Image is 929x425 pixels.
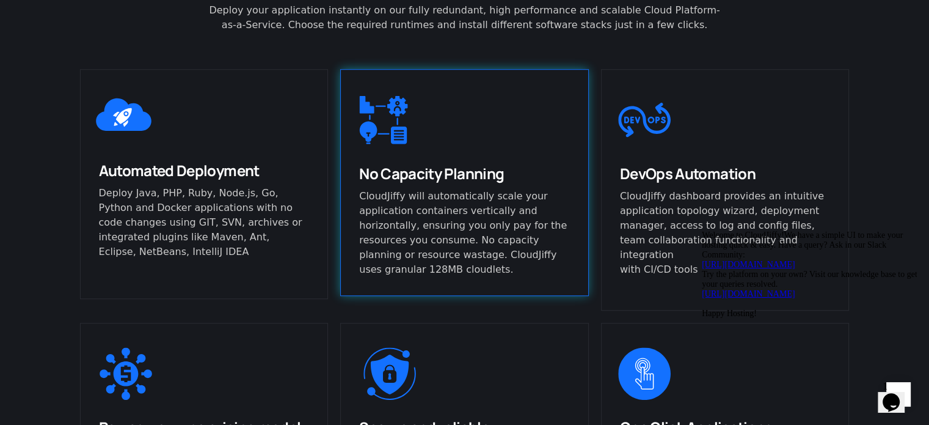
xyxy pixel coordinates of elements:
div: Welcome to CloudJiffy!We have a simple UI to make your hosting quick & easy. Have a query? Ask in... [5,5,225,93]
p: CloudJiffy will automatically scale your application containers vertically and horizontally, ensu... [359,189,570,277]
span: Automated Deployment [99,160,260,180]
span: DevOps Automation [620,163,756,183]
a: [URL][DOMAIN_NAME] [5,64,98,73]
span: No Capacity Planning [359,163,504,183]
p: Deploy Java, PHP, Ruby, Node.js, Go, Python and Docker applications with no code changes using GI... [99,186,310,259]
iframe: chat widget [878,376,917,413]
p: CloudJiffy dashboard provides an intuitive application topology wizard, deployment manager, acces... [620,189,831,277]
div: Deploy your application instantly on our fully redundant, high performance and scalable Cloud Pla... [80,3,850,32]
span: Welcome to CloudJiffy!We have a simple UI to make your hosting quick & easy. Have a query? Ask in... [5,5,220,92]
a: [URL][DOMAIN_NAME] [5,34,98,43]
iframe: chat widget [697,226,917,370]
